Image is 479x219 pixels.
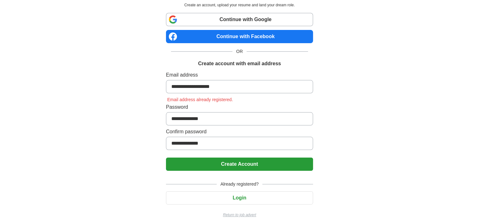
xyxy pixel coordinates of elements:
[232,48,247,55] span: OR
[166,103,313,111] label: Password
[166,158,313,171] button: Create Account
[166,13,313,26] a: Continue with Google
[166,128,313,135] label: Confirm password
[198,60,281,67] h1: Create account with email address
[166,30,313,43] a: Continue with Facebook
[166,71,313,79] label: Email address
[217,181,262,187] span: Already registered?
[166,191,313,205] button: Login
[166,97,234,102] span: Email address already registered.
[166,195,313,200] a: Login
[166,212,313,218] a: Return to job advert
[167,2,312,8] p: Create an account, upload your resume and land your dream role.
